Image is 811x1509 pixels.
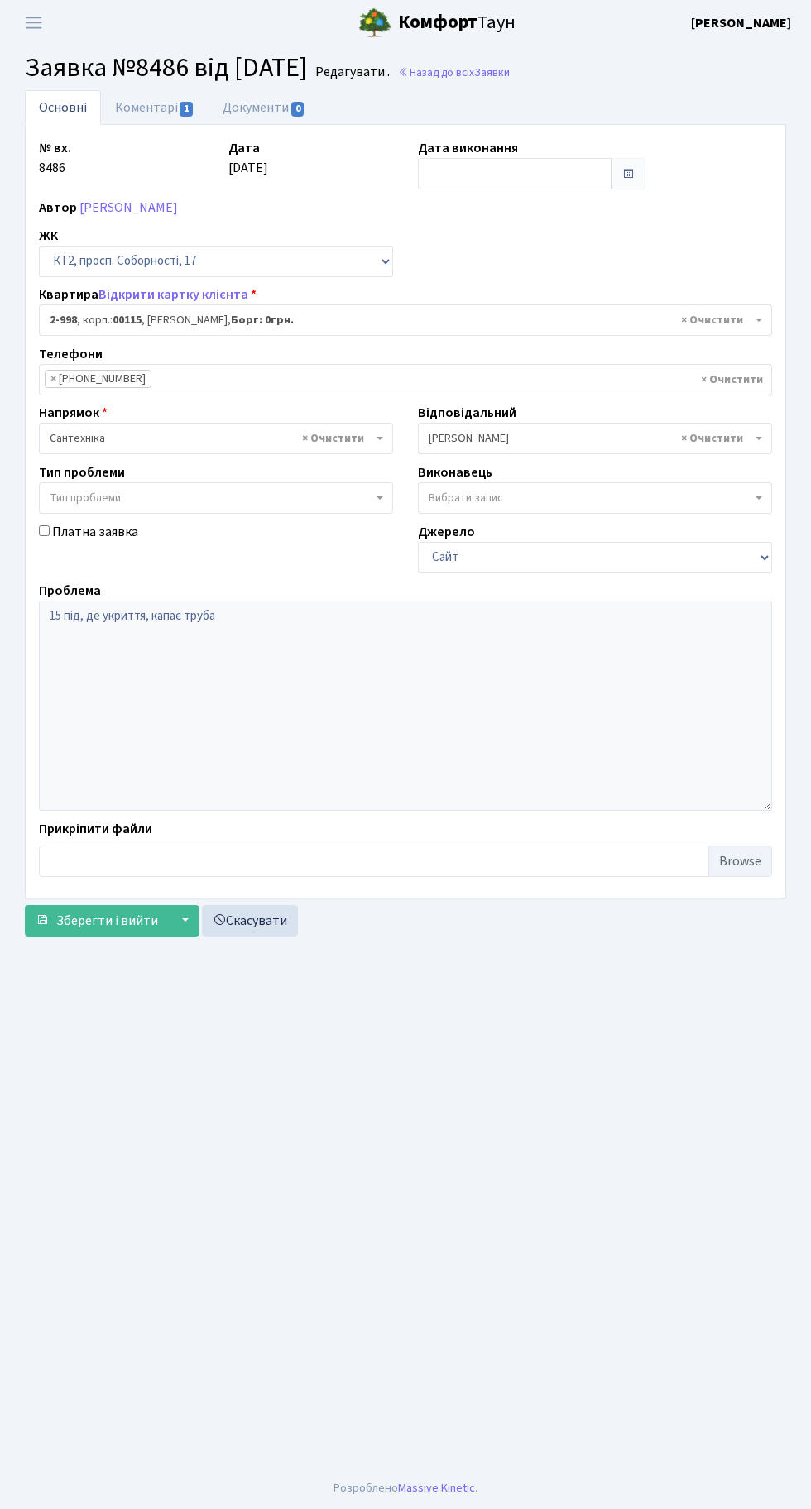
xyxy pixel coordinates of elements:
[39,601,772,811] textarea: 15 під, де укриття, капає труба
[39,304,772,336] span: <b>2-998</b>, корп.: <b>00115</b>, Тараненко Віта Сергіївна, <b>Борг: 0грн.</b>
[56,912,158,930] span: Зберегти і вийти
[25,90,101,125] a: Основні
[101,90,209,125] a: Коментарі
[39,285,257,304] label: Квартира
[291,102,305,117] span: 0
[39,423,393,454] span: Сантехніка
[474,65,510,80] span: Заявки
[50,430,372,447] span: Сантехніка
[418,138,518,158] label: Дата виконання
[691,14,791,32] b: [PERSON_NAME]
[25,49,307,87] span: Заявка №8486 від [DATE]
[45,370,151,388] li: (067) 248-05-99
[26,138,216,189] div: 8486
[216,138,405,189] div: [DATE]
[180,102,193,117] span: 1
[39,198,77,218] label: Автор
[113,312,142,328] b: 00115
[398,9,516,37] span: Таун
[39,138,71,158] label: № вх.
[39,819,152,839] label: Прикріпити файли
[79,199,178,217] a: [PERSON_NAME]
[429,430,751,447] span: Тихонов М.М.
[98,285,248,304] a: Відкрити картку клієнта
[334,1479,477,1497] div: Розроблено .
[418,462,492,482] label: Виконавець
[39,344,103,364] label: Телефони
[681,430,743,447] span: Видалити всі елементи
[418,423,772,454] span: Тихонов М.М.
[39,581,101,601] label: Проблема
[209,90,319,125] a: Документи
[228,138,260,158] label: Дата
[358,7,391,40] img: logo.png
[50,490,121,506] span: Тип проблеми
[302,430,364,447] span: Видалити всі елементи
[691,13,791,33] a: [PERSON_NAME]
[50,312,77,328] b: 2-998
[681,312,743,328] span: Видалити всі елементи
[429,490,503,506] span: Вибрати запис
[312,65,390,80] small: Редагувати .
[398,9,477,36] b: Комфорт
[25,905,169,937] button: Зберегти і вийти
[202,905,298,937] a: Скасувати
[701,371,763,388] span: Видалити всі елементи
[231,312,294,328] b: Борг: 0грн.
[52,522,138,542] label: Платна заявка
[418,522,475,542] label: Джерело
[39,403,108,423] label: Напрямок
[39,226,58,246] label: ЖК
[50,371,56,387] span: ×
[39,462,125,482] label: Тип проблеми
[418,403,516,423] label: Відповідальний
[50,312,751,328] span: <b>2-998</b>, корп.: <b>00115</b>, Тараненко Віта Сергіївна, <b>Борг: 0грн.</b>
[398,65,510,80] a: Назад до всіхЗаявки
[398,1479,475,1497] a: Massive Kinetic
[13,9,55,36] button: Переключити навігацію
